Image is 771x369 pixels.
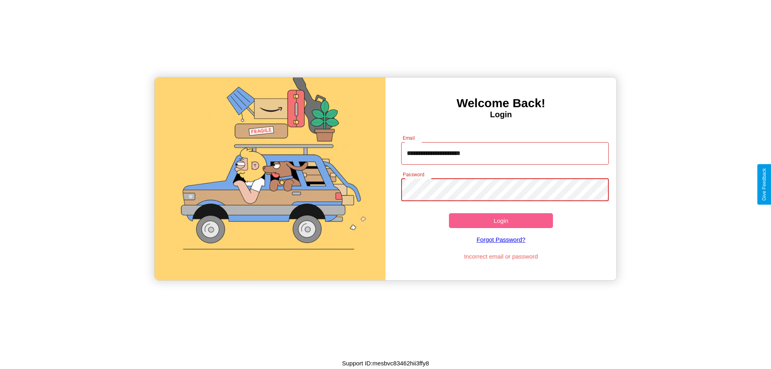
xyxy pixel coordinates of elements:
p: Incorrect email or password [397,251,605,262]
button: Login [449,213,553,228]
div: Give Feedback [761,168,767,201]
img: gif [155,77,385,280]
a: Forgot Password? [397,228,605,251]
h4: Login [385,110,616,119]
label: Password [403,171,424,178]
p: Support ID: mesbvc83462hii3ffy8 [342,358,429,369]
h3: Welcome Back! [385,96,616,110]
label: Email [403,135,415,141]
